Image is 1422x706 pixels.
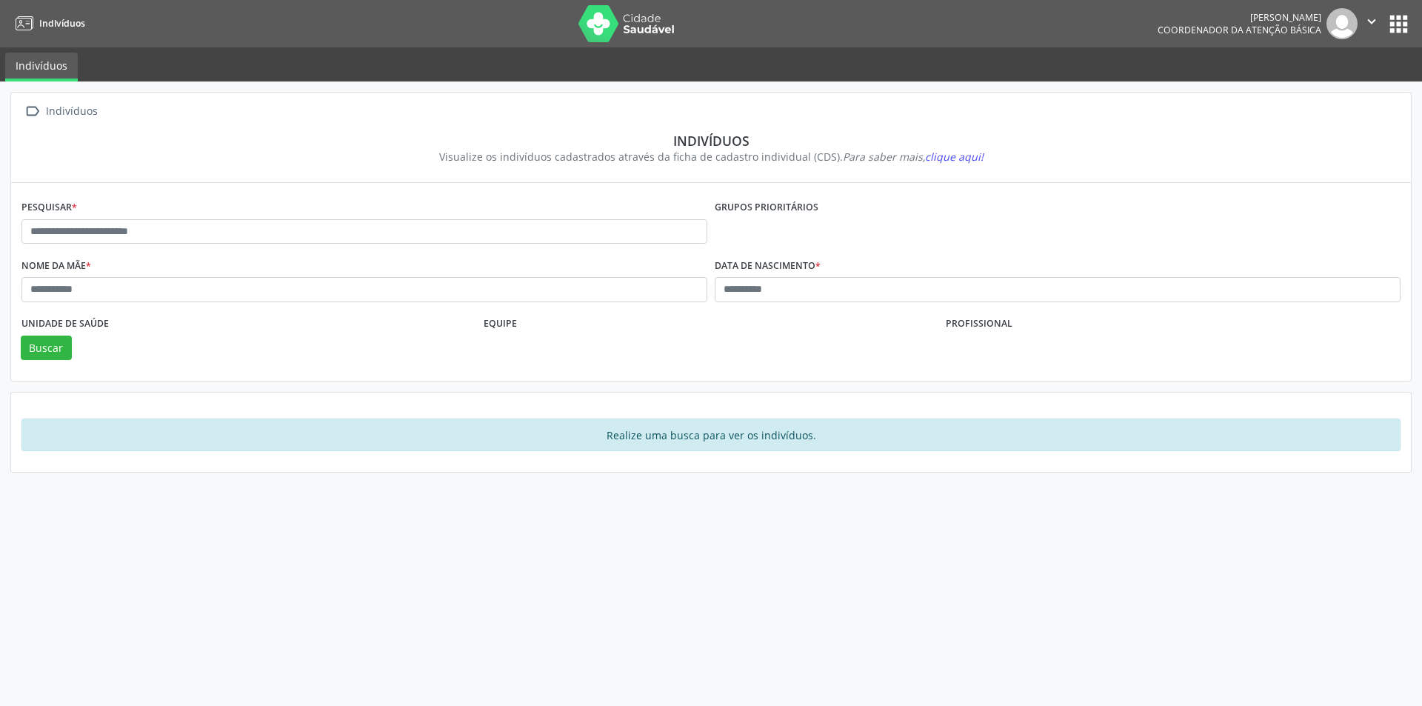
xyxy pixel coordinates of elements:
[21,336,72,361] button: Buscar
[1363,13,1380,30] i: 
[10,11,85,36] a: Indivíduos
[21,101,43,122] i: 
[21,419,1401,451] div: Realize uma busca para ver os indivíduos.
[1358,8,1386,39] button: 
[715,196,818,219] label: Grupos prioritários
[1158,24,1321,36] span: Coordenador da Atenção Básica
[21,101,100,122] a:  Indivíduos
[843,150,984,164] i: Para saber mais,
[21,313,109,336] label: Unidade de saúde
[21,196,77,219] label: Pesquisar
[1158,11,1321,24] div: [PERSON_NAME]
[32,149,1390,164] div: Visualize os indivíduos cadastrados através da ficha de cadastro individual (CDS).
[43,101,100,122] div: Indivíduos
[925,150,984,164] span: clique aqui!
[21,254,91,277] label: Nome da mãe
[1386,11,1412,37] button: apps
[484,313,517,336] label: Equipe
[1326,8,1358,39] img: img
[715,254,821,277] label: Data de nascimento
[946,313,1012,336] label: Profissional
[5,53,78,81] a: Indivíduos
[32,133,1390,149] div: Indivíduos
[39,17,85,30] span: Indivíduos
